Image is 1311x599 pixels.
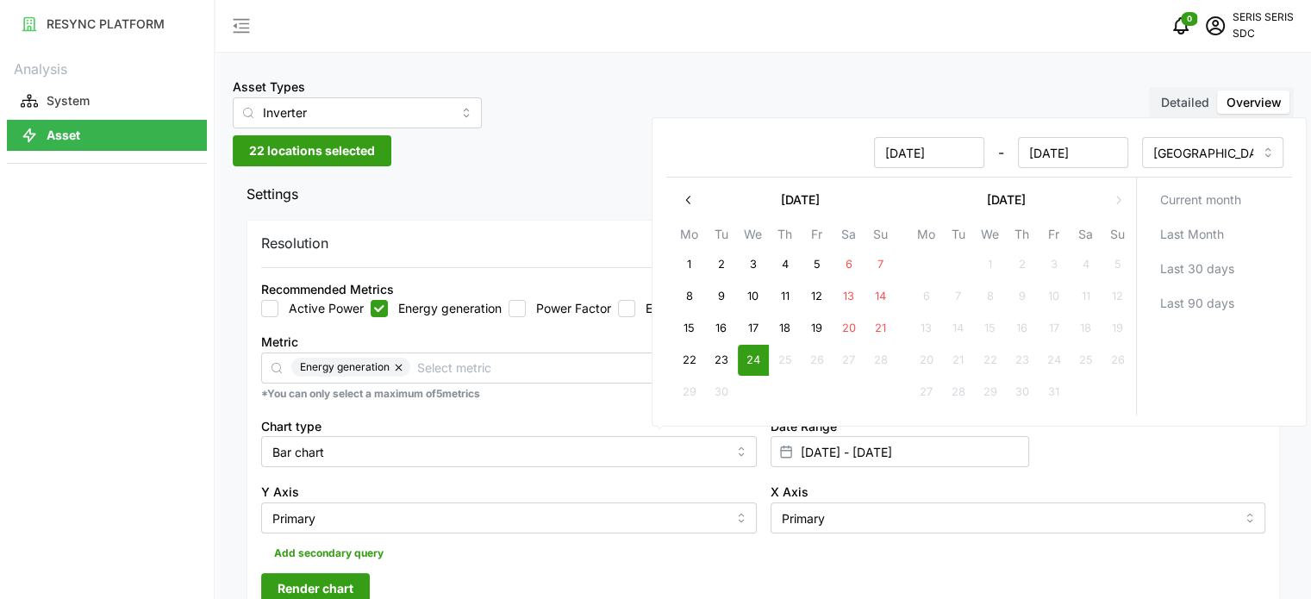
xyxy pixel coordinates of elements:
[942,224,974,249] th: Tu
[910,346,941,377] button: 20 October 2025
[1038,346,1069,377] button: 24 October 2025
[1102,314,1133,345] button: 19 October 2025
[1159,185,1240,215] span: Current month
[274,541,384,565] span: Add secondary query
[1159,254,1233,284] span: Last 30 days
[1070,346,1101,377] button: 25 October 2025
[769,224,801,249] th: Th
[910,314,941,345] button: 13 October 2025
[1102,224,1133,249] th: Su
[737,346,768,377] button: 24 September 2025
[833,224,865,249] th: Sa
[417,358,1235,377] input: Select metric
[1006,346,1037,377] button: 23 October 2025
[261,540,396,566] button: Add secondary query
[801,250,832,281] button: 5 September 2025
[737,250,768,281] button: 3 September 2025
[635,300,903,317] label: Energy Import Meter Reading (into the meter)
[910,224,942,249] th: Mo
[261,417,322,436] label: Chart type
[673,346,704,377] button: 22 September 2025
[865,282,896,313] button: 14 September 2025
[7,85,207,116] button: System
[652,117,1307,427] div: Select date range
[705,346,736,377] button: 23 September 2025
[833,282,864,313] button: 13 September 2025
[801,346,832,377] button: 26 September 2025
[769,346,800,377] button: 25 September 2025
[1038,314,1069,345] button: 17 October 2025
[1164,9,1198,43] button: notifications
[833,250,864,281] button: 6 September 2025
[673,377,704,409] button: 29 September 2025
[974,250,1005,281] button: 1 October 2025
[1102,250,1133,281] button: 5 October 2025
[526,300,611,317] label: Power Factor
[1070,224,1102,249] th: Sa
[278,300,364,317] label: Active Power
[261,280,394,299] div: Recommended Metrics
[261,502,757,533] input: Select Y axis
[801,224,833,249] th: Fr
[261,483,299,502] label: Y Axis
[233,78,305,97] label: Asset Types
[737,224,769,249] th: We
[675,137,1128,168] div: -
[910,377,941,409] button: 27 October 2025
[673,314,704,345] button: 15 September 2025
[1161,95,1209,109] span: Detailed
[705,224,737,249] th: Tu
[801,314,832,345] button: 19 September 2025
[942,282,973,313] button: 7 October 2025
[704,184,896,215] button: [DATE]
[7,118,207,153] a: Asset
[769,314,800,345] button: 18 September 2025
[673,250,704,281] button: 1 September 2025
[1006,282,1037,313] button: 9 October 2025
[1233,9,1294,26] p: SERIS SERIS
[7,120,207,151] button: Asset
[261,233,328,254] p: Resolution
[388,300,502,317] label: Energy generation
[1038,224,1070,249] th: Fr
[47,16,165,33] p: RESYNC PLATFORM
[7,9,207,40] button: RESYNC PLATFORM
[974,314,1005,345] button: 15 October 2025
[705,377,736,409] button: 30 September 2025
[769,282,800,313] button: 11 September 2025
[1143,219,1285,250] button: Last Month
[1143,253,1285,284] button: Last 30 days
[1006,250,1037,281] button: 2 October 2025
[942,377,973,409] button: 28 October 2025
[261,387,1265,402] p: *You can only select a maximum of 5 metrics
[1070,282,1101,313] button: 11 October 2025
[801,282,832,313] button: 12 September 2025
[1038,377,1069,409] button: 31 October 2025
[737,314,768,345] button: 17 September 2025
[1038,250,1069,281] button: 3 October 2025
[7,55,207,80] p: Analysis
[233,135,391,166] button: 22 locations selected
[1198,9,1233,43] button: schedule
[7,7,207,41] a: RESYNC PLATFORM
[1159,220,1223,249] span: Last Month
[865,346,896,377] button: 28 September 2025
[673,282,704,313] button: 8 September 2025
[771,502,1266,533] input: Select X axis
[1102,282,1133,313] button: 12 October 2025
[673,224,705,249] th: Mo
[974,282,1005,313] button: 8 October 2025
[1143,288,1285,319] button: Last 90 days
[1070,314,1101,345] button: 18 October 2025
[974,377,1005,409] button: 29 October 2025
[233,173,1294,215] button: Settings
[942,346,973,377] button: 21 October 2025
[942,314,973,345] button: 14 October 2025
[1006,314,1037,345] button: 16 October 2025
[1006,224,1038,249] th: Th
[1038,282,1069,313] button: 10 October 2025
[1143,184,1285,215] button: Current month
[771,483,808,502] label: X Axis
[1070,250,1101,281] button: 4 October 2025
[47,127,80,144] p: Asset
